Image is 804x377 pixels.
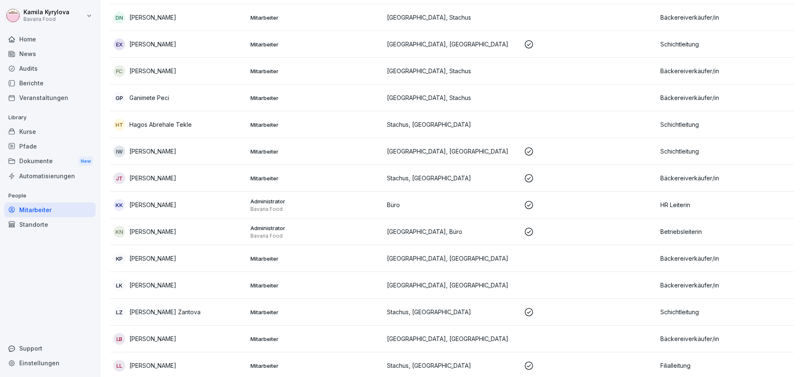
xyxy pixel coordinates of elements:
[4,139,95,154] a: Pfade
[387,361,517,370] p: Stachus, [GEOGRAPHIC_DATA]
[660,361,791,370] p: Filialleitung
[250,224,381,232] p: Administrator
[660,147,791,156] p: Schichtleitung
[660,93,791,102] p: Bäckereiverkäufer/in
[4,32,95,46] a: Home
[113,119,125,131] div: HT
[129,67,176,75] p: [PERSON_NAME]
[113,280,125,291] div: LK
[23,16,70,22] p: Bavaria Food
[660,120,791,129] p: Schichtleitung
[250,282,381,289] p: Mitarbeiter
[660,200,791,209] p: HR Leiterin
[4,76,95,90] a: Berichte
[4,90,95,105] a: Veranstaltungen
[129,120,192,129] p: Hagos Abrehale Tekle
[113,172,125,184] div: JT
[129,174,176,182] p: [PERSON_NAME]
[113,65,125,77] div: FC
[387,120,517,129] p: Stachus, [GEOGRAPHIC_DATA]
[250,308,381,316] p: Mitarbeiter
[129,281,176,290] p: [PERSON_NAME]
[250,233,381,239] p: Bavaria Food
[113,199,125,211] div: KK
[660,40,791,49] p: Schichtleitung
[129,147,176,156] p: [PERSON_NAME]
[387,67,517,75] p: [GEOGRAPHIC_DATA], Stachus
[387,308,517,316] p: Stachus, [GEOGRAPHIC_DATA]
[250,94,381,102] p: Mitarbeiter
[660,254,791,263] p: Bäckereiverkäufer/in
[129,40,176,49] p: [PERSON_NAME]
[4,154,95,169] a: DokumenteNew
[660,67,791,75] p: Bäckereiverkäufer/in
[4,46,95,61] a: News
[250,41,381,48] p: Mitarbeiter
[250,335,381,343] p: Mitarbeiter
[387,334,517,343] p: [GEOGRAPHIC_DATA], [GEOGRAPHIC_DATA]
[79,156,93,166] div: New
[113,360,125,372] div: LL
[4,124,95,139] a: Kurse
[660,227,791,236] p: Betriebsleiterin
[129,254,176,263] p: [PERSON_NAME]
[113,38,125,50] div: EX
[129,200,176,209] p: [PERSON_NAME]
[250,197,381,205] p: Administrator
[250,174,381,182] p: Mitarbeiter
[387,254,517,263] p: [GEOGRAPHIC_DATA], [GEOGRAPHIC_DATA]
[4,169,95,183] a: Automatisierungen
[129,308,201,316] p: [PERSON_NAME] Zantova
[113,12,125,23] div: DN
[4,154,95,169] div: Dokumente
[387,93,517,102] p: [GEOGRAPHIC_DATA], Stachus
[660,13,791,22] p: Bäckereiverkäufer/in
[250,121,381,128] p: Mitarbeiter
[250,362,381,369] p: Mitarbeiter
[129,361,176,370] p: [PERSON_NAME]
[113,146,125,157] div: IW
[129,13,176,22] p: [PERSON_NAME]
[4,61,95,76] a: Audits
[387,200,517,209] p: Büro
[4,341,95,356] div: Support
[660,174,791,182] p: Bäckereiverkäufer/in
[113,226,125,238] div: KN
[387,147,517,156] p: [GEOGRAPHIC_DATA], [GEOGRAPHIC_DATA]
[129,334,176,343] p: [PERSON_NAME]
[250,148,381,155] p: Mitarbeiter
[660,308,791,316] p: Schichtleitung
[660,334,791,343] p: Bäckereiverkäufer/in
[113,253,125,264] div: KP
[113,333,125,345] div: LB
[129,93,169,102] p: Ganimete Peci
[4,111,95,124] p: Library
[387,174,517,182] p: Stachus, [GEOGRAPHIC_DATA]
[113,92,125,104] div: GP
[4,189,95,203] p: People
[387,40,517,49] p: [GEOGRAPHIC_DATA], [GEOGRAPHIC_DATA]
[129,227,176,236] p: [PERSON_NAME]
[387,281,517,290] p: [GEOGRAPHIC_DATA], [GEOGRAPHIC_DATA]
[250,255,381,262] p: Mitarbeiter
[113,306,125,318] div: LZ
[4,217,95,232] a: Standorte
[387,13,517,22] p: [GEOGRAPHIC_DATA], Stachus
[23,9,70,16] p: Kamila Kyrylova
[250,206,381,213] p: Bavaria Food
[250,67,381,75] p: Mitarbeiter
[4,356,95,370] a: Einstellungen
[4,203,95,217] a: Mitarbeiter
[660,281,791,290] p: Bäckereiverkäufer/in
